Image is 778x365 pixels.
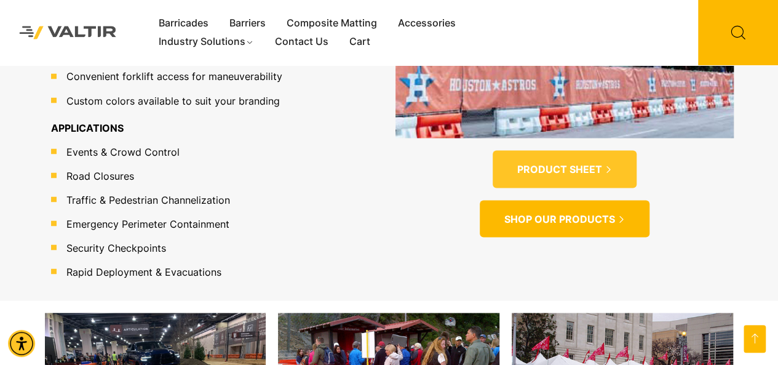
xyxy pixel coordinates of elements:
span: Events & Crowd Control [63,144,180,159]
a: Barricades [148,14,219,33]
span: Convenient forklift access for maneuverability [63,69,282,84]
span: Rapid Deployment & Evacuations [63,264,221,279]
img: Valtir Rentals [9,16,127,49]
span: Road Closures [63,168,134,183]
span: Traffic & Pedestrian Channelization [63,192,230,207]
a: SHOP OUR PRODUCTS [480,200,649,238]
span: SHOP OUR PRODUCTS [504,212,615,225]
span: Custom colors available to suit your branding [63,93,280,108]
a: Open this option [744,325,766,353]
a: Industry Solutions [148,33,264,51]
span: Security Checkpoints [63,240,166,255]
a: Barriers [219,14,276,33]
span: Emergency Perimeter Containment [63,216,229,231]
a: Accessories [387,14,466,33]
a: Composite Matting [276,14,387,33]
a: Contact Us [264,33,339,51]
a: Cart [339,33,381,51]
div: Accessibility Menu [8,330,35,357]
a: PRODUCT SHEET [493,150,637,188]
span: PRODUCT SHEET [517,162,602,175]
b: APPLICATIONS [51,121,124,134]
